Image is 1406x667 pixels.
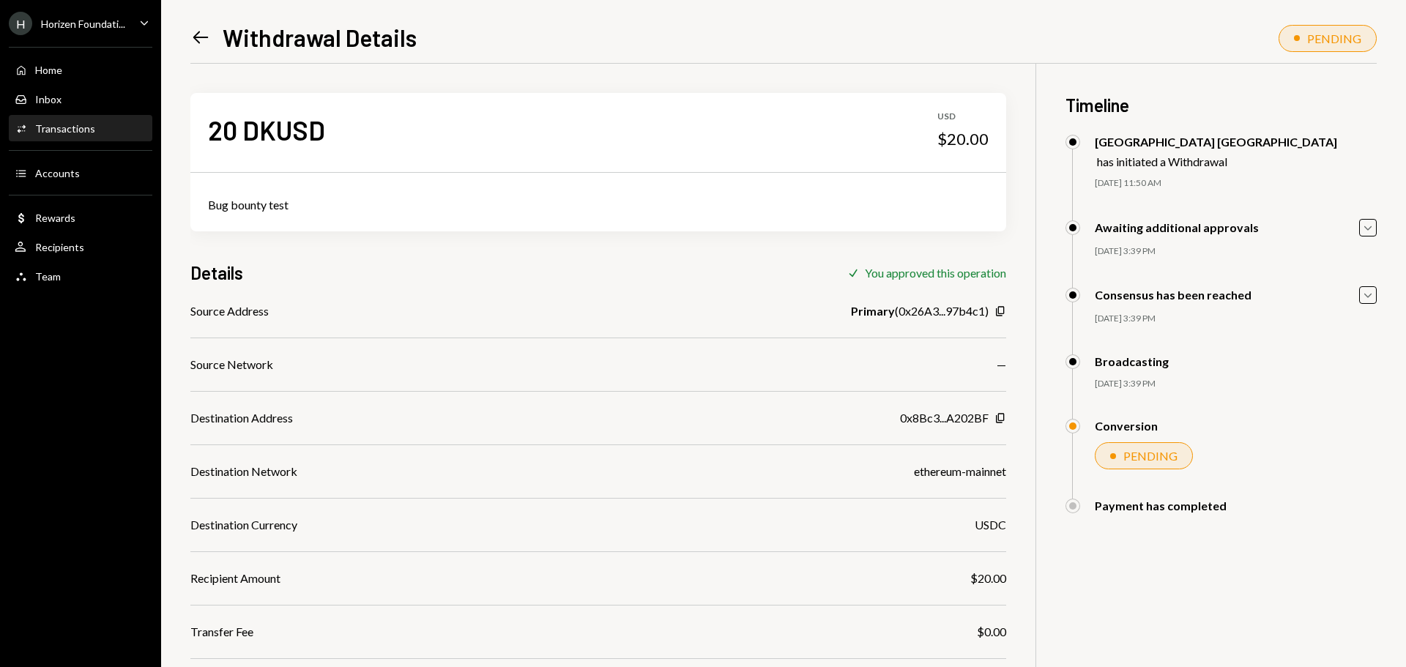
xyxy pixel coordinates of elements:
[190,409,293,427] div: Destination Address
[223,23,417,52] h1: Withdrawal Details
[35,122,95,135] div: Transactions
[937,111,989,123] div: USD
[190,356,273,373] div: Source Network
[1123,449,1178,463] div: PENDING
[190,516,297,534] div: Destination Currency
[1095,177,1377,190] div: [DATE] 11:50 AM
[1095,245,1377,258] div: [DATE] 3:39 PM
[865,266,1006,280] div: You approved this operation
[977,623,1006,641] div: $0.00
[1095,220,1259,234] div: Awaiting additional approvals
[9,12,32,35] div: H
[208,113,325,146] div: 20 DKUSD
[1097,154,1337,168] div: has initiated a Withdrawal
[9,86,152,112] a: Inbox
[1095,354,1169,368] div: Broadcasting
[190,261,243,285] h3: Details
[9,160,152,186] a: Accounts
[851,302,895,320] b: Primary
[914,463,1006,480] div: ethereum-mainnet
[997,356,1006,373] div: —
[1095,135,1337,149] div: [GEOGRAPHIC_DATA] [GEOGRAPHIC_DATA]
[975,516,1006,534] div: USDC
[208,196,989,214] div: Bug bounty test
[190,570,280,587] div: Recipient Amount
[35,64,62,76] div: Home
[1095,499,1227,513] div: Payment has completed
[9,115,152,141] a: Transactions
[970,570,1006,587] div: $20.00
[1095,378,1377,390] div: [DATE] 3:39 PM
[35,93,62,105] div: Inbox
[1095,313,1377,325] div: [DATE] 3:39 PM
[900,409,989,427] div: 0x8Bc3...A202BF
[851,302,989,320] div: ( 0x26A3...97b4c1 )
[9,234,152,260] a: Recipients
[190,623,253,641] div: Transfer Fee
[35,270,61,283] div: Team
[190,463,297,480] div: Destination Network
[1307,31,1361,45] div: PENDING
[190,302,269,320] div: Source Address
[9,204,152,231] a: Rewards
[35,241,84,253] div: Recipients
[1095,288,1251,302] div: Consensus has been reached
[35,167,80,179] div: Accounts
[41,18,125,30] div: Horizen Foundati...
[937,129,989,149] div: $20.00
[9,56,152,83] a: Home
[9,263,152,289] a: Team
[1065,93,1377,117] h3: Timeline
[1095,419,1158,433] div: Conversion
[35,212,75,224] div: Rewards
